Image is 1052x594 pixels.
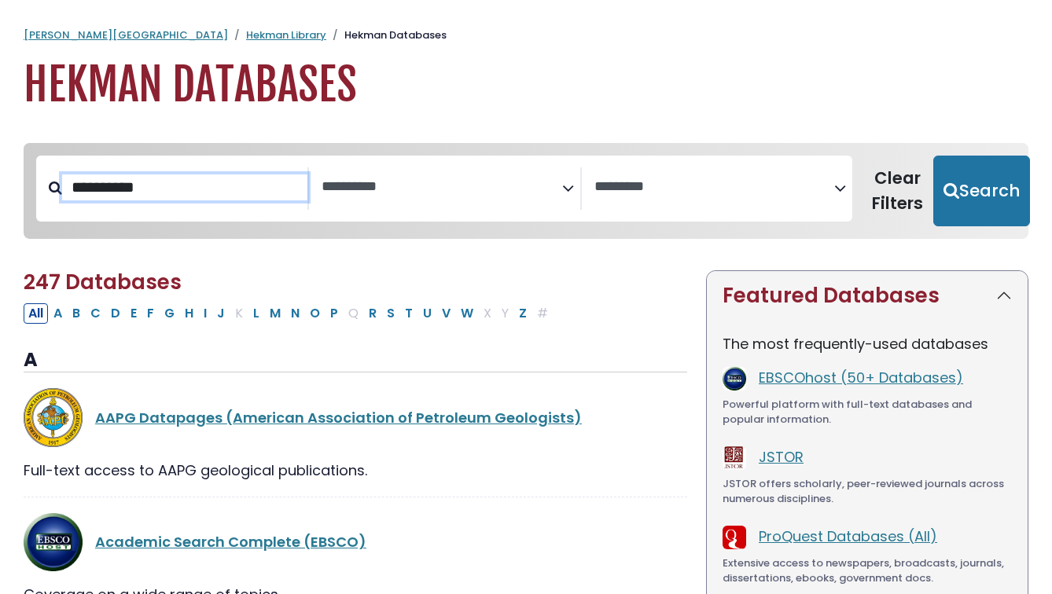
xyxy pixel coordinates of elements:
button: Filter Results D [106,303,125,324]
textarea: Search [594,179,835,196]
nav: Search filters [24,143,1028,239]
button: Filter Results B [68,303,85,324]
p: The most frequently-used databases [723,333,1012,354]
button: Filter Results U [418,303,436,324]
h1: Hekman Databases [24,59,1028,112]
button: Filter Results O [305,303,325,324]
nav: breadcrumb [24,27,1028,43]
a: Academic Search Complete (EBSCO) [95,532,366,552]
button: Filter Results C [86,303,105,324]
a: ProQuest Databases (All) [759,526,937,546]
button: Filter Results Z [514,303,532,324]
button: Filter Results L [248,303,264,324]
button: Featured Databases [707,271,1028,321]
li: Hekman Databases [326,27,447,43]
span: 247 Databases [24,268,182,296]
div: Alpha-list to filter by first letter of database name [24,302,554,322]
h3: A [24,349,687,372]
a: AAPG Datapages (American Association of Petroleum Geologists) [95,408,582,427]
button: Filter Results I [199,303,212,324]
div: Extensive access to newspapers, broadcasts, journals, dissertations, ebooks, government docs. [723,555,1012,586]
button: Filter Results A [49,303,67,324]
button: Filter Results N [286,303,304,324]
a: Hekman Library [246,27,326,42]
button: Filter Results F [142,303,159,324]
button: Filter Results E [126,303,142,324]
button: Filter Results V [437,303,455,324]
button: Submit for Search Results [933,156,1030,226]
a: [PERSON_NAME][GEOGRAPHIC_DATA] [24,27,228,42]
button: Filter Results G [160,303,179,324]
button: Filter Results P [326,303,343,324]
a: EBSCOhost (50+ Databases) [759,368,963,387]
a: JSTOR [759,447,804,467]
button: Filter Results R [364,303,381,324]
button: Filter Results M [265,303,285,324]
div: JSTOR offers scholarly, peer-reviewed journals across numerous disciplines. [723,476,1012,507]
div: Powerful platform with full-text databases and popular information. [723,397,1012,427]
input: Search database by title or keyword [62,174,307,200]
div: Full-text access to AAPG geological publications. [24,460,687,481]
button: Filter Results H [180,303,198,324]
button: Clear Filters [862,156,933,226]
button: Filter Results T [400,303,417,324]
textarea: Search [322,179,562,196]
button: Filter Results J [212,303,230,324]
button: Filter Results W [456,303,478,324]
button: Filter Results S [382,303,399,324]
button: All [24,303,48,324]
